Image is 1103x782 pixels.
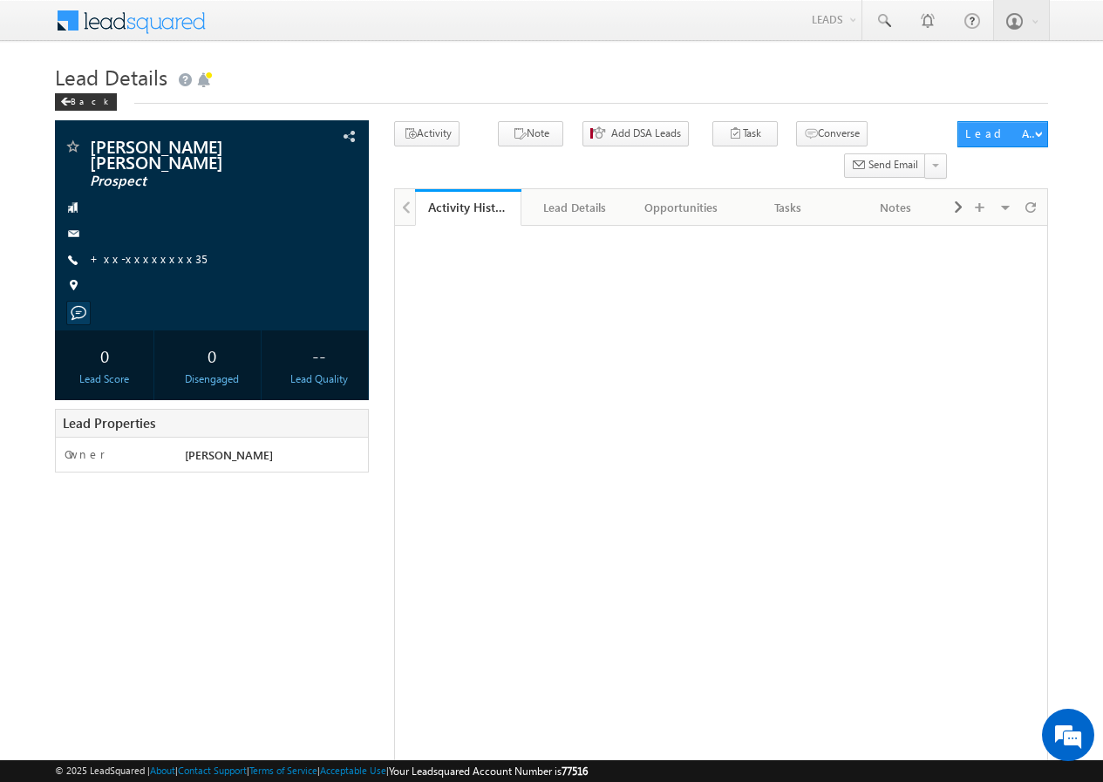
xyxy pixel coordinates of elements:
div: Activity History [428,199,509,215]
div: -- [274,339,364,371]
button: Activity [394,121,460,146]
button: Note [498,121,563,146]
a: Contact Support [178,765,247,776]
span: [PERSON_NAME] [185,447,273,462]
span: [PERSON_NAME] [PERSON_NAME] [90,138,283,169]
span: Prospect [90,173,283,190]
div: Opportunities [643,197,720,218]
span: Your Leadsquared Account Number is [389,765,588,778]
span: Send Email [868,157,918,173]
span: Lead Details [55,63,167,91]
a: Activity History [415,189,522,226]
a: Lead Details [521,189,629,226]
div: Notes [856,197,934,218]
div: Lead Actions [965,126,1039,141]
span: Lead Properties [63,414,155,432]
div: Lead Quality [274,371,364,387]
button: Converse [796,121,868,146]
a: Tasks [736,189,843,226]
span: Add DSA Leads [611,126,681,141]
button: Task [712,121,778,146]
span: +xx-xxxxxxxx35 [90,251,207,269]
span: © 2025 LeadSquared | | | | | [55,763,588,779]
a: Back [55,92,126,107]
a: Terms of Service [249,765,317,776]
div: 0 [59,339,149,371]
button: Send Email [844,153,926,179]
button: Lead Actions [957,121,1047,147]
a: Opportunities [629,189,736,226]
div: Lead Score [59,371,149,387]
a: About [150,765,175,776]
li: Activity History [415,189,522,224]
a: Acceptable Use [320,765,386,776]
label: Owner [65,446,106,462]
span: 77516 [562,765,588,778]
a: Notes [842,189,950,226]
div: Back [55,93,117,111]
div: Tasks [750,197,827,218]
div: Lead Details [535,197,613,218]
div: Disengaged [167,371,256,387]
div: 0 [167,339,256,371]
button: Add DSA Leads [582,121,689,146]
